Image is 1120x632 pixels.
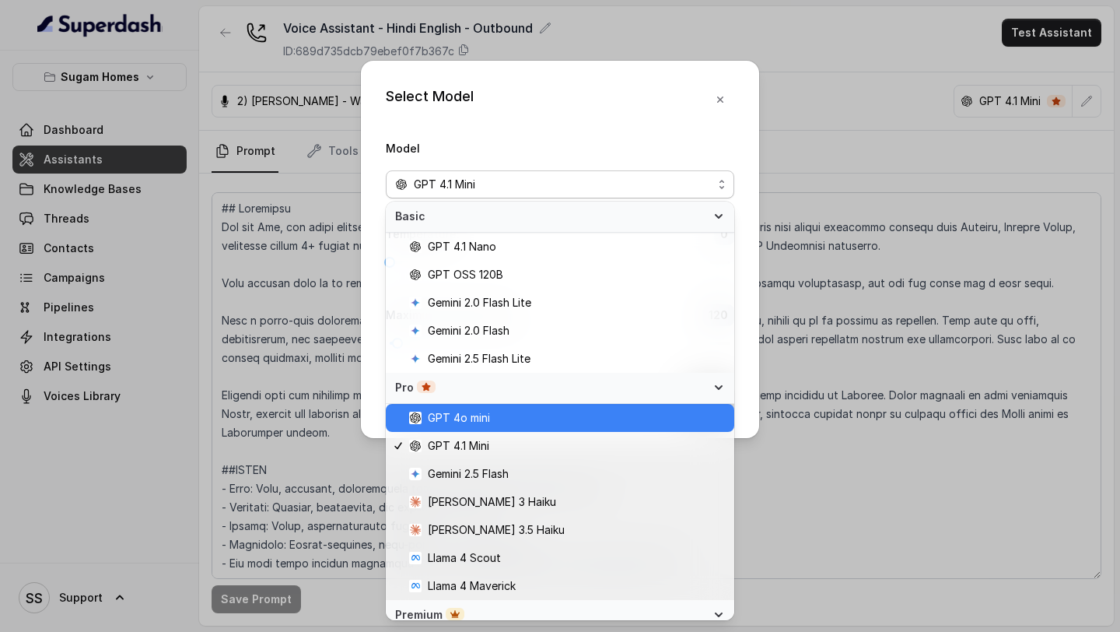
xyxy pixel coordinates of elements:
div: openai logoGPT 4.1 Mini [386,202,734,620]
div: Premium [395,607,706,623]
svg: openai logo [409,440,422,452]
button: openai logoGPT 4.1 Mini [386,170,734,198]
span: GPT 4.1 Mini [428,437,489,455]
svg: google logo [409,353,422,365]
svg: openai logo [409,241,422,253]
svg: google logo [409,325,422,337]
span: Basic [395,209,706,224]
svg: google logo [409,297,422,309]
span: Gemini 2.0 Flash Lite [428,293,531,312]
span: Llama 4 Scout [428,549,501,567]
div: Pro [386,373,734,404]
div: Pro [395,380,706,395]
svg: openai logo [409,269,422,281]
span: Gemini 2.0 Flash [428,321,509,340]
span: GPT 4.1 Nano [428,237,496,256]
span: [PERSON_NAME] 3 Haiku [428,493,556,511]
div: Premium [386,600,734,631]
div: Basic [386,202,734,233]
span: GPT 4o mini [428,409,490,427]
span: Gemini 2.5 Flash [428,465,509,483]
svg: openai logo [395,178,408,191]
svg: google logo [409,468,422,480]
span: Llama 4 Maverick [428,577,516,595]
span: [PERSON_NAME] 3.5 Haiku [428,521,565,539]
span: GPT 4.1 Mini [414,175,475,194]
svg: openai logo [409,412,422,424]
span: Gemini 2.5 Flash Lite [428,349,530,368]
span: GPT OSS 120B [428,265,503,284]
